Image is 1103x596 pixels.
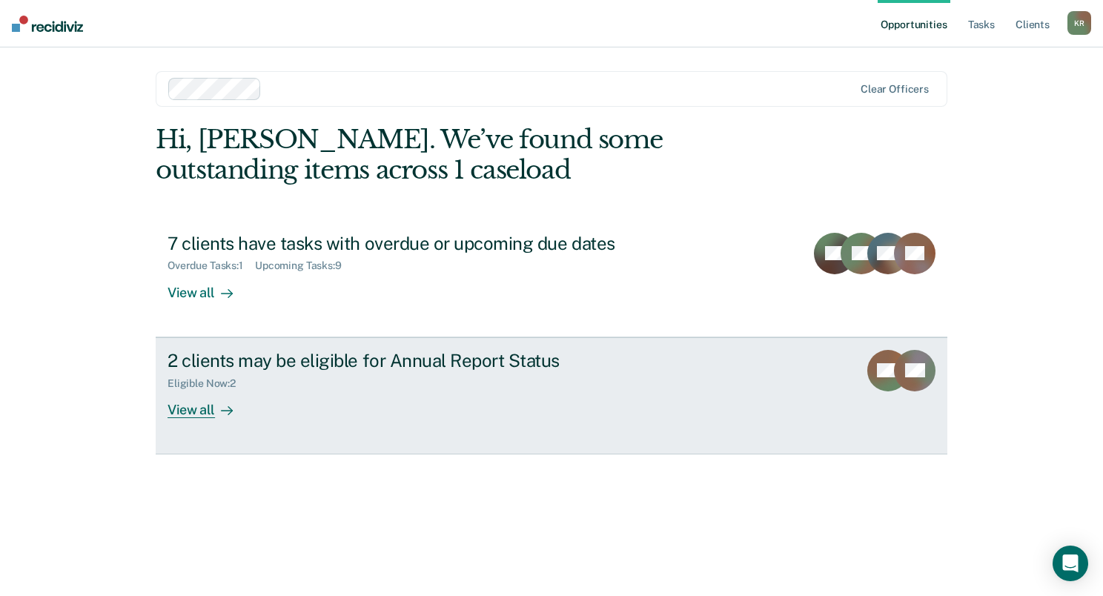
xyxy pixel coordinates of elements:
div: View all [168,272,251,301]
div: View all [168,389,251,418]
img: Recidiviz [12,16,83,32]
div: Overdue Tasks : 1 [168,259,255,272]
div: Upcoming Tasks : 9 [255,259,354,272]
div: K R [1067,11,1091,35]
button: KR [1067,11,1091,35]
div: Clear officers [861,83,929,96]
a: 2 clients may be eligible for Annual Report StatusEligible Now:2View all [156,337,947,454]
div: 2 clients may be eligible for Annual Report Status [168,350,688,371]
a: 7 clients have tasks with overdue or upcoming due datesOverdue Tasks:1Upcoming Tasks:9View all [156,221,947,337]
div: Eligible Now : 2 [168,377,248,390]
div: Open Intercom Messenger [1053,546,1088,581]
div: Hi, [PERSON_NAME]. We’ve found some outstanding items across 1 caseload [156,125,789,185]
div: 7 clients have tasks with overdue or upcoming due dates [168,233,688,254]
